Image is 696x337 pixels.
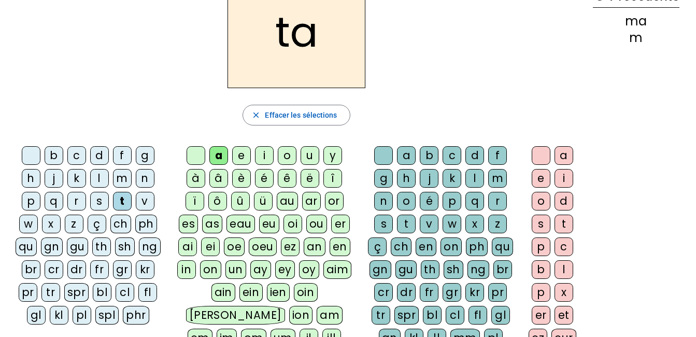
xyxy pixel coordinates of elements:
[90,260,109,279] div: fr
[397,146,416,165] div: a
[325,192,344,210] div: or
[443,146,461,165] div: c
[177,260,196,279] div: in
[186,306,285,325] div: [PERSON_NAME]
[532,192,550,210] div: o
[249,237,277,256] div: oeu
[374,215,393,233] div: s
[22,169,40,188] div: h
[397,283,416,302] div: dr
[443,192,461,210] div: p
[555,283,573,302] div: x
[116,283,134,302] div: cl
[113,260,132,279] div: gr
[139,237,161,256] div: ng
[304,237,325,256] div: an
[67,169,86,188] div: k
[330,237,350,256] div: en
[420,146,438,165] div: b
[16,237,37,256] div: qu
[555,306,573,325] div: et
[423,306,442,325] div: bl
[532,169,550,188] div: e
[259,215,279,233] div: eu
[593,32,679,44] div: m
[113,169,132,188] div: m
[225,260,246,279] div: un
[90,192,109,210] div: s
[254,192,273,210] div: ü
[368,237,387,256] div: ç
[397,215,416,233] div: t
[90,146,109,165] div: d
[275,260,295,279] div: ey
[532,215,550,233] div: s
[391,237,411,256] div: ch
[67,146,86,165] div: c
[555,192,573,210] div: d
[232,169,251,188] div: è
[278,169,296,188] div: ê
[95,306,119,325] div: spl
[255,169,274,188] div: é
[45,146,63,165] div: b
[123,306,149,325] div: phr
[265,109,337,121] span: Effacer les sélections
[201,237,220,256] div: ei
[488,146,507,165] div: f
[202,215,222,233] div: as
[555,169,573,188] div: i
[323,169,342,188] div: î
[444,260,463,279] div: sh
[67,260,86,279] div: dr
[138,283,157,302] div: fl
[420,169,438,188] div: j
[255,146,274,165] div: i
[90,169,109,188] div: l
[446,306,464,325] div: cl
[92,237,111,256] div: th
[555,237,573,256] div: c
[466,237,488,256] div: ph
[283,215,302,233] div: oi
[397,192,416,210] div: o
[488,283,507,302] div: pr
[239,283,263,302] div: ein
[289,306,313,325] div: ion
[331,215,350,233] div: er
[488,192,507,210] div: r
[211,283,236,302] div: ain
[22,192,40,210] div: p
[250,260,271,279] div: ay
[465,146,484,165] div: d
[136,260,154,279] div: kr
[243,105,350,125] button: Effacer les sélections
[372,306,390,325] div: tr
[231,192,250,210] div: û
[179,215,198,233] div: es
[41,237,63,256] div: gn
[226,215,255,233] div: eau
[555,146,573,165] div: a
[441,237,462,256] div: on
[443,215,461,233] div: w
[232,146,251,165] div: e
[251,110,261,120] mat-icon: close
[488,215,507,233] div: z
[294,283,318,302] div: oin
[397,169,416,188] div: h
[208,192,227,210] div: ô
[593,15,679,27] div: ma
[22,260,40,279] div: br
[135,215,157,233] div: ph
[395,260,417,279] div: gu
[45,169,63,188] div: j
[306,215,327,233] div: ou
[420,192,438,210] div: é
[110,215,131,233] div: ch
[323,146,342,165] div: y
[370,260,391,279] div: gn
[491,306,510,325] div: gl
[301,146,319,165] div: u
[468,306,487,325] div: fl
